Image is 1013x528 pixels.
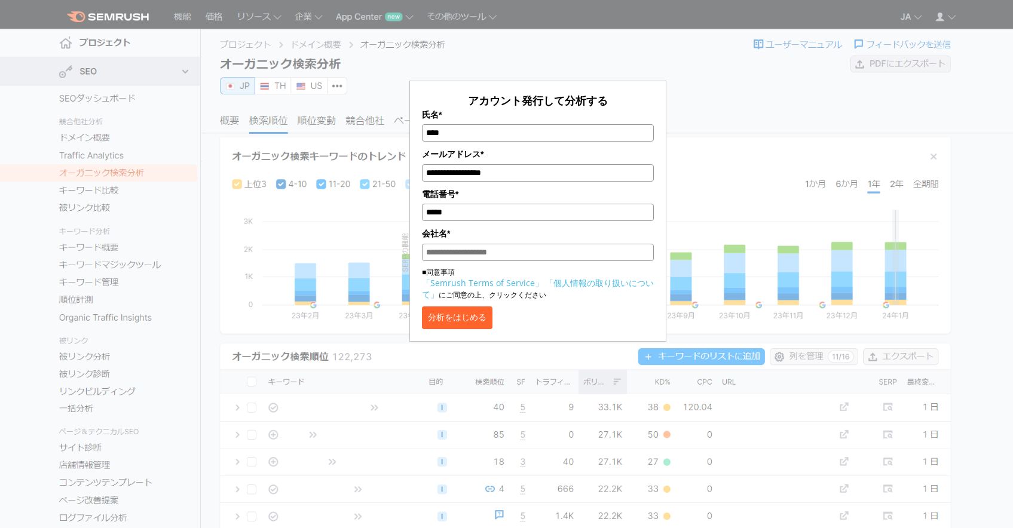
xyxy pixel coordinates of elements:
[422,277,654,300] a: 「個人情報の取り扱いについて」
[422,306,492,329] button: 分析をはじめる
[468,93,608,108] span: アカウント発行して分析する
[422,188,654,201] label: 電話番号*
[422,277,543,288] a: 「Semrush Terms of Service」
[422,148,654,161] label: メールアドレス*
[422,267,654,300] p: ■同意事項 にご同意の上、クリックください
